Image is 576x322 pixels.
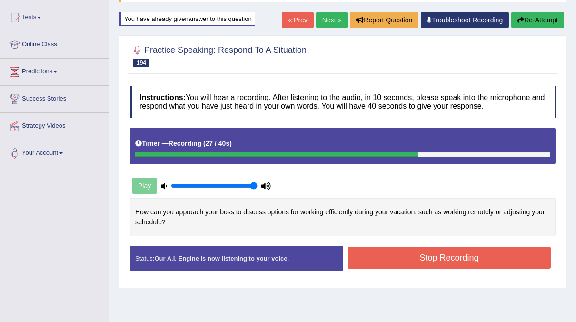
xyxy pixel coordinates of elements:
[133,59,149,67] span: 194
[130,246,343,271] div: Status:
[135,140,232,147] h5: Timer —
[0,4,109,28] a: Tests
[511,12,564,28] button: Re-Attempt
[348,247,551,269] button: Stop Recording
[0,31,109,55] a: Online Class
[316,12,348,28] a: Next »
[421,12,509,28] a: Troubleshoot Recording
[169,140,201,147] b: Recording
[0,86,109,110] a: Success Stories
[0,113,109,137] a: Strategy Videos
[130,43,307,67] h2: Practice Speaking: Respond To A Situation
[229,140,232,147] b: )
[130,198,556,236] div: How can you approach your boss to discuss options for working efficiently during your vacation, s...
[203,140,206,147] b: (
[282,12,313,28] a: « Prev
[130,86,556,118] h4: You will hear a recording. After listening to the audio, in 10 seconds, please speak into the mic...
[139,93,186,101] b: Instructions:
[0,140,109,164] a: Your Account
[119,12,255,26] div: You have already given answer to this question
[206,140,230,147] b: 27 / 40s
[0,59,109,82] a: Predictions
[154,255,289,262] strong: Our A.I. Engine is now listening to your voice.
[350,12,418,28] button: Report Question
